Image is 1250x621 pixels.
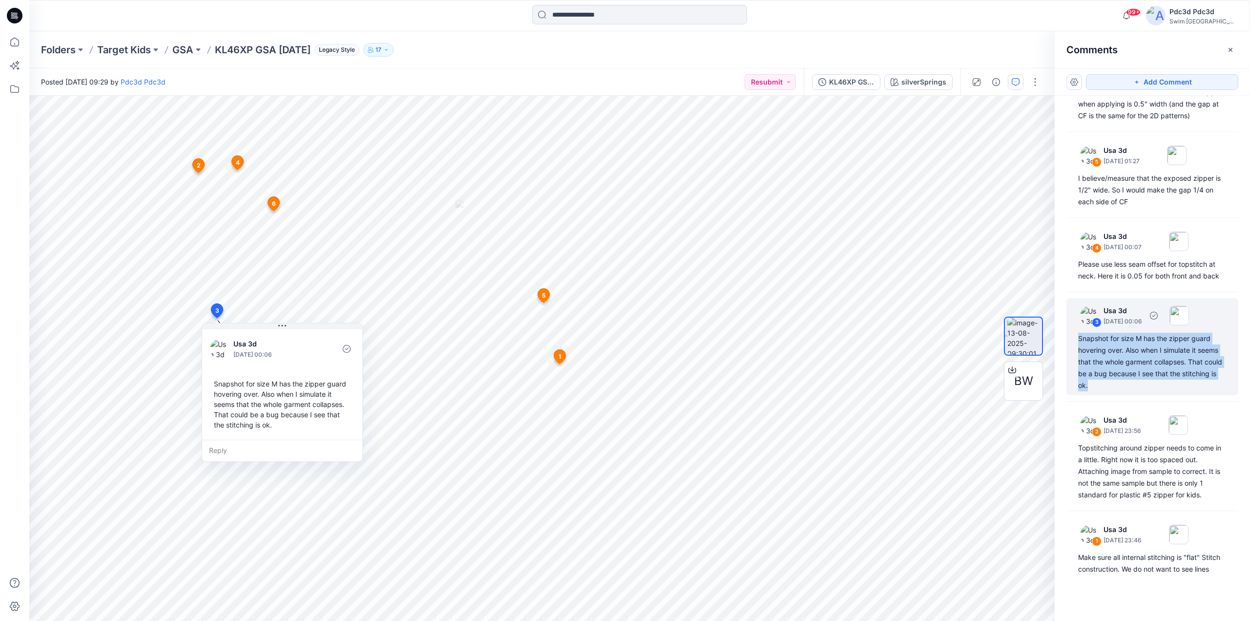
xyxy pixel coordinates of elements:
[1080,525,1100,544] img: Usa 3d
[41,43,76,57] a: Folders
[197,161,201,170] span: 2
[1078,75,1227,122] div: Please replace zipper with zipper uploaded [DATE]. Make sure that the size of the zipper when app...
[1080,306,1100,325] img: Usa 3d
[1066,44,1118,56] h2: Comments
[1092,157,1102,167] div: 5
[1014,372,1033,390] span: BW
[1080,232,1100,251] img: Usa 3d
[210,339,229,359] img: Usa 3d
[1092,536,1102,546] div: 1
[363,43,394,57] button: 17
[1078,172,1227,208] div: I believe/measure that the exposed zipper is 1/2" wide. So I would make the gap 1/4 on each side ...
[1078,333,1227,391] div: Snapshot for size M has the zipper guard hovering over. Also when I simulate it seems that the wh...
[542,291,545,300] span: 5
[1104,305,1142,317] p: Usa 3d
[901,77,946,87] div: silverSprings
[1104,145,1140,156] p: Usa 3d
[1104,535,1142,545] p: [DATE] 23:46
[215,43,311,57] p: KL46XP GSA [DATE]
[1086,74,1238,90] button: Add Comment
[1092,243,1102,253] div: 4
[97,43,151,57] a: Target Kids
[311,43,359,57] button: Legacy Style
[233,338,313,350] p: Usa 3d
[1104,414,1141,426] p: Usa 3d
[1169,6,1238,18] div: Pdc3d Pdc3d
[314,44,359,56] span: Legacy Style
[202,440,362,461] div: Reply
[559,352,561,361] span: 1
[172,43,193,57] a: GSA
[121,78,166,86] a: Pdc3d Pdc3d
[1104,231,1142,242] p: Usa 3d
[1092,427,1102,437] div: 2
[1007,318,1042,355] img: image-13-08-2025-09:30:01
[1104,524,1142,535] p: Usa 3d
[1104,317,1142,326] p: [DATE] 00:06
[215,306,219,315] span: 3
[884,74,953,90] button: silverSprings
[988,74,1004,90] button: Details
[1078,258,1227,282] div: Please use less seam offset for topstitch at neck. Here it is 0.05 for both front and back
[1078,552,1227,575] div: Make sure all internal stitching is "flat" Stitch construction. We do not want to see lines
[233,350,313,360] p: [DATE] 00:06
[1146,6,1166,25] img: avatar
[1126,8,1141,16] span: 99+
[1169,18,1238,25] div: Swim [GEOGRAPHIC_DATA]
[210,375,354,434] div: Snapshot for size M has the zipper guard hovering over. Also when I simulate it seems that the wh...
[1104,156,1140,166] p: [DATE] 01:27
[1080,415,1100,435] img: Usa 3d
[1104,242,1142,252] p: [DATE] 00:07
[1092,318,1102,327] div: 3
[1078,442,1227,501] div: Topstitching around zipper needs to come in a little. Right now it is too spaced out. Attaching i...
[829,77,874,87] div: KL46XP GSA [DATE]
[236,158,240,167] span: 4
[272,199,276,208] span: 6
[1104,426,1141,436] p: [DATE] 23:56
[812,74,880,90] button: KL46XP GSA [DATE]
[375,44,381,55] p: 17
[41,77,166,87] span: Posted [DATE] 09:29 by
[1080,146,1100,165] img: Usa 3d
